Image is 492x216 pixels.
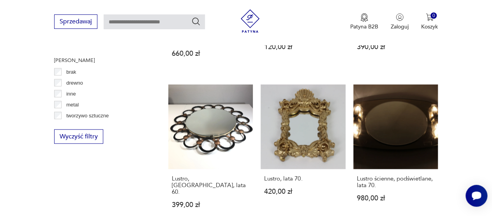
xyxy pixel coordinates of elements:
[172,50,249,57] p: 660,00 zł
[66,79,83,87] p: drewno
[54,129,103,144] button: Wyczyść filtry
[66,90,76,98] p: inne
[191,17,201,26] button: Szukaj
[172,175,249,195] h3: Lustro, [GEOGRAPHIC_DATA], lata 60.
[264,175,342,182] h3: Lustro, lata 70.
[391,23,409,30] p: Zaloguj
[396,13,404,21] img: Ikonka użytkownika
[426,13,434,21] img: Ikona koszyka
[264,44,342,50] p: 120,00 zł
[350,23,378,30] p: Patyna B2B
[66,112,109,120] p: tworzywo sztuczne
[357,44,434,50] p: 390,00 zł
[357,175,434,189] h3: Lustro ścienne, podświetlane, lata 70.
[54,19,97,25] a: Sprzedawaj
[54,14,97,29] button: Sprzedawaj
[238,9,262,33] img: Patyna - sklep z meblami i dekoracjami vintage
[264,188,342,195] p: 420,00 zł
[421,23,438,30] p: Koszyk
[466,185,487,207] iframe: Smartsupp widget button
[350,13,378,30] button: Patyna B2B
[357,195,434,202] p: 980,00 zł
[421,13,438,30] button: 0Koszyk
[66,68,76,76] p: brak
[360,13,368,22] img: Ikona medalu
[54,56,150,65] p: [PERSON_NAME]
[172,202,249,208] p: 399,00 zł
[391,13,409,30] button: Zaloguj
[350,13,378,30] a: Ikona medaluPatyna B2B
[430,12,437,19] div: 0
[66,101,79,109] p: metal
